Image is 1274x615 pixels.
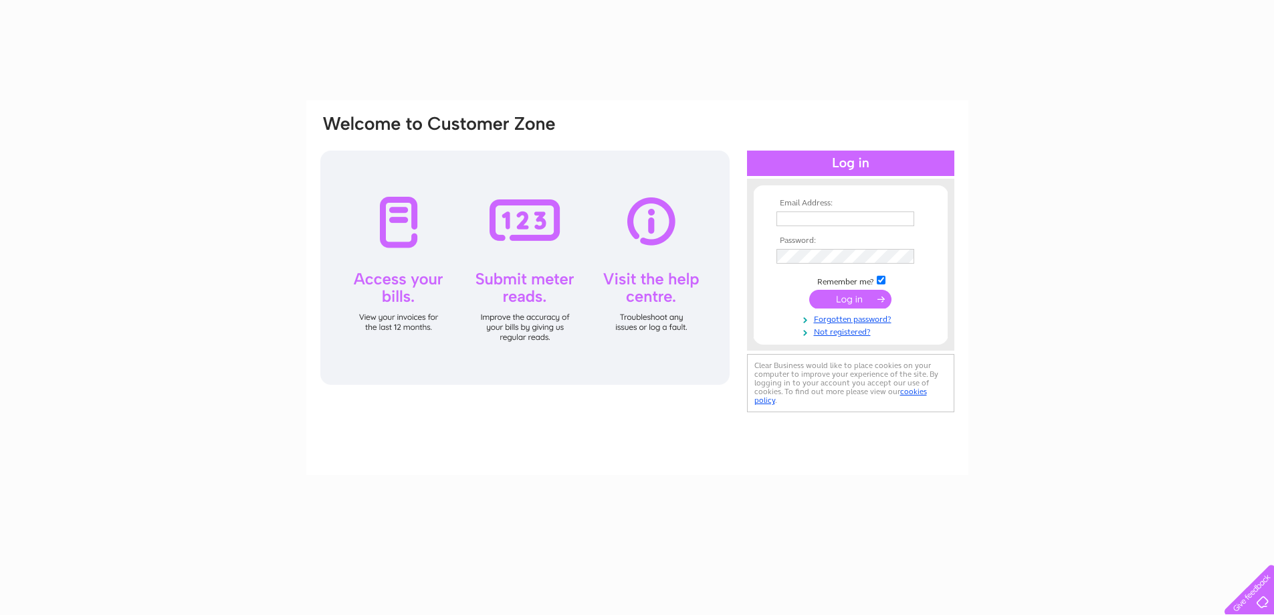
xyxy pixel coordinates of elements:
[773,199,928,208] th: Email Address:
[809,290,891,309] input: Submit
[776,312,928,325] a: Forgotten password?
[776,325,928,337] a: Not registered?
[754,387,927,405] a: cookies policy
[773,236,928,246] th: Password:
[773,274,928,287] td: Remember me?
[747,354,954,412] div: Clear Business would like to place cookies on your computer to improve your experience of the sit...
